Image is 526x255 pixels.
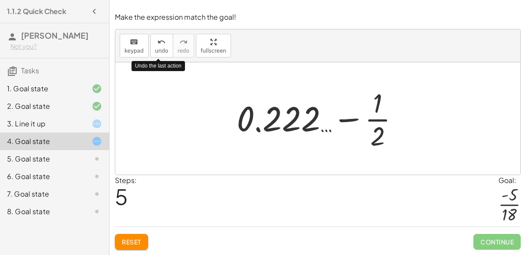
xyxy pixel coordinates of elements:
[92,206,102,217] i: Task not started.
[11,42,102,51] div: Not you?
[124,48,144,54] span: keypad
[92,171,102,182] i: Task not started.
[173,34,194,57] button: redoredo
[115,176,137,185] label: Steps:
[498,175,521,186] div: Goal:
[150,34,173,57] button: undoundo
[7,83,78,94] div: 1. Goal state
[92,154,102,164] i: Task not started.
[21,30,89,40] span: [PERSON_NAME]
[92,101,102,111] i: Task finished and correct.
[7,136,78,147] div: 4. Goal state
[115,234,148,250] button: Reset
[7,206,78,217] div: 8. Goal state
[92,119,102,129] i: Task started.
[157,37,166,47] i: undo
[178,48,189,54] span: redo
[7,189,78,199] div: 7. Goal state
[201,48,226,54] span: fullscreen
[131,61,185,71] div: Undo the last action
[7,101,78,111] div: 2. Goal state
[155,48,168,54] span: undo
[179,37,188,47] i: redo
[7,171,78,182] div: 6. Goal state
[115,183,128,210] span: 5
[7,6,66,17] h4: 1.1.2 Quick Check
[120,34,149,57] button: keyboardkeypad
[92,189,102,199] i: Task not started.
[130,37,138,47] i: keyboard
[7,154,78,164] div: 5. Goal state
[7,119,78,129] div: 3. Line it up
[92,136,102,147] i: Task started.
[196,34,231,57] button: fullscreen
[92,83,102,94] i: Task finished and correct.
[21,66,39,75] span: Tasks
[122,238,141,246] span: Reset
[115,12,521,22] p: Make the expression match the goal!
